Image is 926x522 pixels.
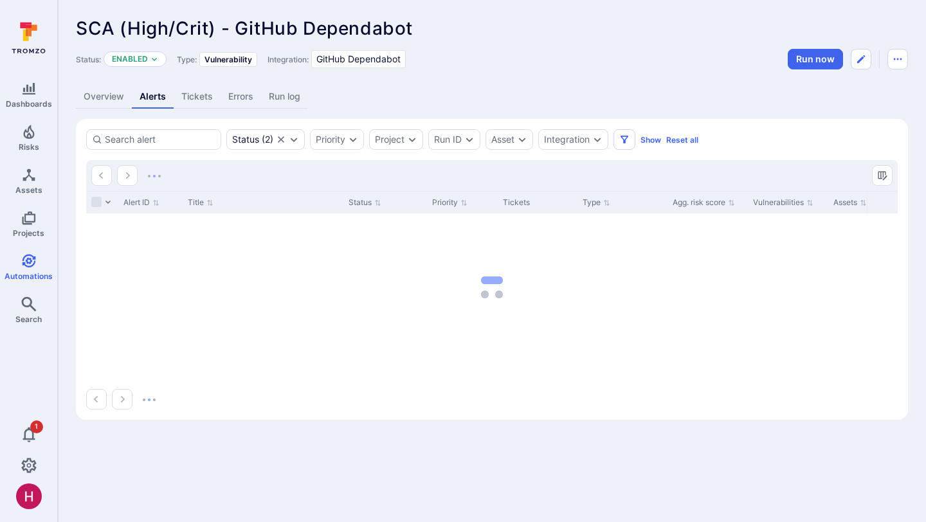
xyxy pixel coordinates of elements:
a: Tickets [174,85,221,109]
button: Show [640,135,661,145]
div: Harshil Parikh [16,483,42,509]
span: Projects [13,228,44,238]
a: Errors [221,85,261,109]
button: Sort by Vulnerabilities [753,197,813,208]
button: Expand dropdown [592,134,603,145]
div: Automation tabs [76,85,908,109]
div: Tickets [503,197,572,208]
div: Vulnerability [199,52,257,67]
input: Search alert [105,133,215,146]
div: ( 2 ) [232,134,273,145]
button: Go to the next page [117,165,138,186]
span: Risks [19,142,39,152]
span: Automations [5,271,53,281]
button: Go to the previous page [91,165,112,186]
button: Sort by Title [188,197,213,208]
button: Enabled [112,54,148,64]
span: GitHub Dependabot [316,53,401,66]
a: Alerts [132,85,174,109]
span: Select all rows [91,197,102,207]
button: Sort by Priority [432,197,468,208]
span: Status: [76,55,101,64]
a: Run log [261,85,308,109]
img: Loading... [143,399,156,401]
button: Sort by Assets [833,197,867,208]
span: Type: [177,55,197,64]
button: Sort by Agg. risk score [673,197,735,208]
a: Overview [76,85,132,109]
button: Automation menu [887,49,908,69]
button: Go to the previous page [86,389,107,410]
button: Run ID [434,134,462,145]
button: Edit automation [851,49,871,69]
span: 1 [30,420,43,433]
button: Expand dropdown [407,134,417,145]
button: Status(2) [232,134,273,145]
button: Sort by Type [583,197,610,208]
button: Sort by Status [349,197,381,208]
button: Expand dropdown [348,134,358,145]
span: Search [15,314,42,324]
div: Status [232,134,259,145]
span: Integration: [268,55,309,64]
button: Integration [544,134,590,145]
img: Loading... [148,175,161,177]
button: Run automation [788,49,843,69]
span: Dashboards [6,99,52,109]
span: Assets [15,185,42,195]
img: ACg8ocKzQzwPSwOZT_k9C736TfcBpCStqIZdMR9gXOhJgTaH9y_tsw=s96-c [16,483,42,509]
button: Go to the next page [112,389,132,410]
button: Expand dropdown [464,134,475,145]
button: Project [375,134,404,145]
button: Clear selection [276,134,286,145]
button: Priority [316,134,345,145]
button: Reset all [666,135,698,145]
button: Sort by Alert ID [123,197,159,208]
button: Expand dropdown [289,134,299,145]
span: SCA (High/Crit) - GitHub Dependabot [76,17,413,39]
div: open, in process [226,129,305,150]
button: Expand dropdown [517,134,527,145]
button: Manage columns [872,165,893,186]
button: Filters [613,129,635,150]
button: Expand dropdown [150,55,158,63]
button: Asset [491,134,514,145]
